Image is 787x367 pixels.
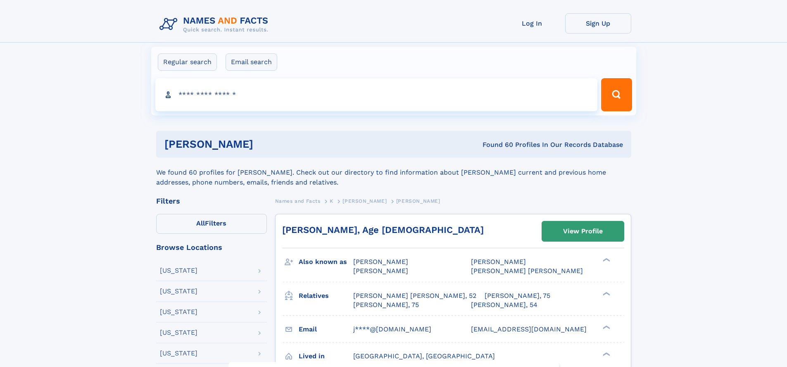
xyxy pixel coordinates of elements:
div: ❯ [601,257,611,263]
a: [PERSON_NAME], 75 [353,300,419,309]
h3: Relatives [299,289,353,303]
div: [US_STATE] [160,267,197,274]
button: Search Button [601,78,632,111]
label: Regular search [158,53,217,71]
span: [PERSON_NAME] [471,258,526,266]
div: ❯ [601,291,611,296]
span: [PERSON_NAME] [396,198,440,204]
span: [PERSON_NAME] [342,198,387,204]
img: Logo Names and Facts [156,13,275,36]
label: Email search [226,53,277,71]
a: Sign Up [565,13,631,34]
a: [PERSON_NAME] [PERSON_NAME], 52 [353,291,476,300]
div: View Profile [563,222,603,241]
a: [PERSON_NAME] [342,196,387,206]
span: All [196,219,205,227]
a: View Profile [542,221,624,241]
h3: Also known as [299,255,353,269]
a: [PERSON_NAME], 54 [471,300,537,309]
div: We found 60 profiles for [PERSON_NAME]. Check out our directory to find information about [PERSON... [156,158,631,187]
div: Found 60 Profiles In Our Records Database [368,140,623,149]
div: Filters [156,197,267,205]
span: [PERSON_NAME] [353,258,408,266]
a: [PERSON_NAME], 75 [485,291,550,300]
input: search input [155,78,598,111]
span: [PERSON_NAME] [353,267,408,275]
span: K [330,198,333,204]
div: [US_STATE] [160,329,197,336]
label: Filters [156,214,267,234]
h3: Email [299,322,353,336]
h3: Lived in [299,349,353,363]
span: [GEOGRAPHIC_DATA], [GEOGRAPHIC_DATA] [353,352,495,360]
a: Names and Facts [275,196,321,206]
span: [EMAIL_ADDRESS][DOMAIN_NAME] [471,325,587,333]
span: [PERSON_NAME] [PERSON_NAME] [471,267,583,275]
div: [US_STATE] [160,309,197,315]
div: [US_STATE] [160,350,197,357]
div: ❯ [601,324,611,330]
a: K [330,196,333,206]
div: Browse Locations [156,244,267,251]
a: [PERSON_NAME], Age [DEMOGRAPHIC_DATA] [282,225,484,235]
div: [US_STATE] [160,288,197,295]
div: ❯ [601,351,611,357]
h1: [PERSON_NAME] [164,139,368,149]
a: Log In [499,13,565,34]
